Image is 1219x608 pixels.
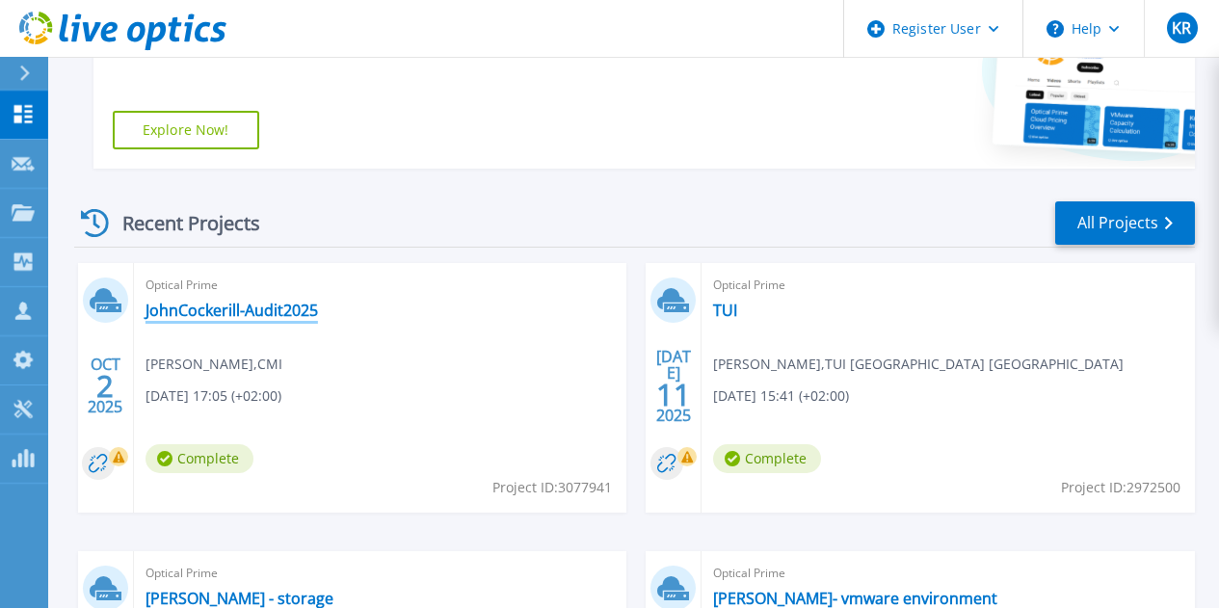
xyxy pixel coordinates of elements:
[113,111,259,149] a: Explore Now!
[146,385,281,407] span: [DATE] 17:05 (+02:00)
[146,275,616,296] span: Optical Prime
[1055,201,1195,245] a: All Projects
[1061,477,1180,498] span: Project ID: 2972500
[713,275,1183,296] span: Optical Prime
[713,354,1124,375] span: [PERSON_NAME] , TUI [GEOGRAPHIC_DATA] [GEOGRAPHIC_DATA]
[96,378,114,394] span: 2
[87,351,123,421] div: OCT 2025
[713,589,997,608] a: [PERSON_NAME]- vmware environment
[713,444,821,473] span: Complete
[492,477,612,498] span: Project ID: 3077941
[74,199,286,247] div: Recent Projects
[713,301,737,320] a: TUI
[146,589,333,608] a: [PERSON_NAME] - storage
[713,563,1183,584] span: Optical Prime
[655,351,692,421] div: [DATE] 2025
[146,563,616,584] span: Optical Prime
[1172,20,1191,36] span: KR
[713,385,849,407] span: [DATE] 15:41 (+02:00)
[656,386,691,403] span: 11
[146,301,318,320] a: JohnCockerill-Audit2025
[146,354,282,375] span: [PERSON_NAME] , CMI
[146,444,253,473] span: Complete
